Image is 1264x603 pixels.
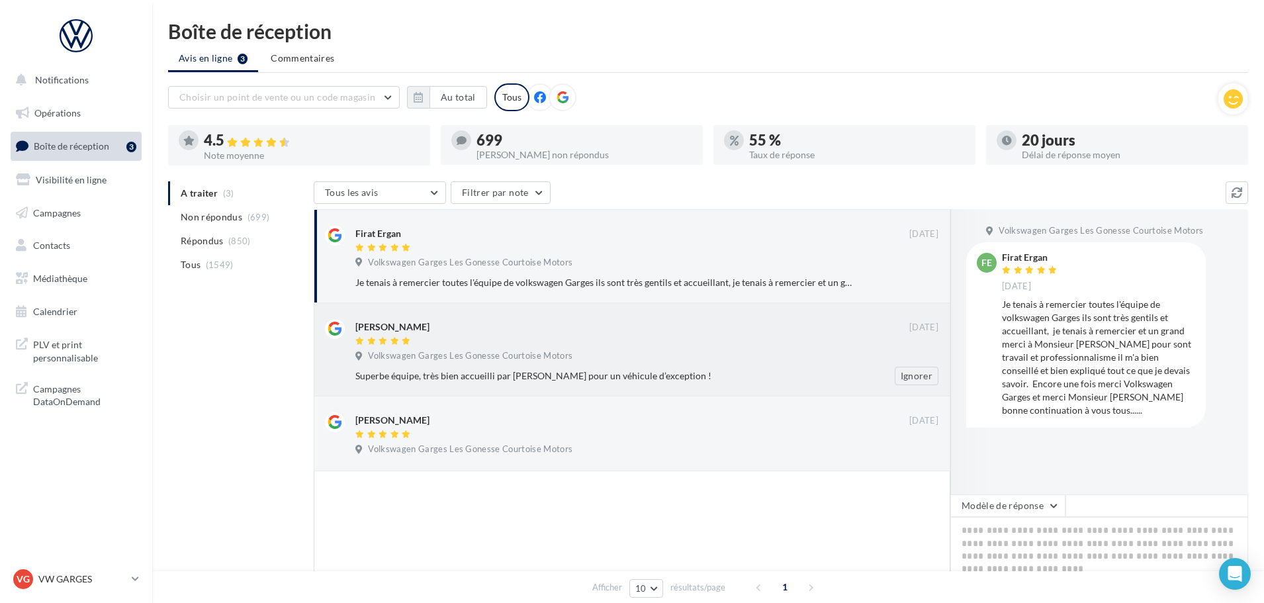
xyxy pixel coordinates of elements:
div: 4.5 [204,133,420,148]
a: Campagnes [8,199,144,227]
a: PLV et print personnalisable [8,330,144,369]
span: [DATE] [909,415,938,427]
div: 20 jours [1022,133,1238,148]
div: Taux de réponse [749,150,965,160]
span: 1 [774,577,795,598]
div: Boîte de réception [168,21,1248,41]
a: Contacts [8,232,144,259]
button: Au total [407,86,487,109]
span: FE [981,256,992,269]
span: Volkswagen Garges Les Gonesse Courtoise Motors [368,257,572,269]
div: 3 [126,142,136,152]
div: [PERSON_NAME] [355,414,429,427]
span: résultats/page [670,581,725,594]
a: Calendrier [8,298,144,326]
a: VG VW GARGES [11,567,142,592]
p: VW GARGES [38,573,126,586]
span: Opérations [34,107,81,118]
a: Boîte de réception3 [8,132,144,160]
div: Tous [494,83,529,111]
span: [DATE] [909,322,938,334]
span: (699) [248,212,270,222]
div: 55 % [749,133,965,148]
span: Choisir un point de vente ou un code magasin [179,91,375,103]
span: Visibilité en ligne [36,174,107,185]
span: Tous les avis [325,187,379,198]
span: Répondus [181,234,224,248]
div: [PERSON_NAME] non répondus [476,150,692,160]
div: Délai de réponse moyen [1022,150,1238,160]
div: Note moyenne [204,151,420,160]
div: 699 [476,133,692,148]
button: Notifications [8,66,139,94]
div: Superbe équipe, très bien accueilli par [PERSON_NAME] pour un véhicule d’exception ! [355,369,852,383]
span: VG [17,573,30,586]
span: Contacts [33,240,70,251]
span: Volkswagen Garges Les Gonesse Courtoise Motors [368,350,572,362]
span: Médiathèque [33,273,87,284]
span: Volkswagen Garges Les Gonesse Courtoise Motors [368,443,572,455]
span: [DATE] [1002,281,1031,293]
span: (1549) [206,259,234,270]
a: Campagnes DataOnDemand [8,375,144,414]
span: 10 [635,583,647,594]
button: Choisir un point de vente ou un code magasin [168,86,400,109]
button: 10 [629,579,663,598]
span: [DATE] [909,228,938,240]
span: PLV et print personnalisable [33,336,136,364]
span: Calendrier [33,306,77,317]
span: Tous [181,258,201,271]
button: Tous les avis [314,181,446,204]
span: Campagnes [33,207,81,218]
div: Je tenais à remercier toutes l'équipe de volkswagen Garges ils sont très gentils et accueillant, ... [355,276,852,289]
span: Afficher [592,581,622,594]
span: (850) [228,236,251,246]
button: Au total [429,86,487,109]
a: Médiathèque [8,265,144,293]
span: Boîte de réception [34,140,109,152]
a: Opérations [8,99,144,127]
button: Ignorer [895,367,938,385]
div: Firat Ergan [1002,253,1060,262]
span: Notifications [35,74,89,85]
span: Campagnes DataOnDemand [33,380,136,408]
button: Filtrer par note [451,181,551,204]
span: Volkswagen Garges Les Gonesse Courtoise Motors [999,225,1203,237]
span: Commentaires [271,52,334,65]
div: Open Intercom Messenger [1219,558,1251,590]
div: Je tenais à remercier toutes l'équipe de volkswagen Garges ils sont très gentils et accueillant, ... [1002,298,1195,417]
a: Visibilité en ligne [8,166,144,194]
span: Non répondus [181,210,242,224]
button: Modèle de réponse [950,494,1065,517]
div: Firat Ergan [355,227,401,240]
div: [PERSON_NAME] [355,320,429,334]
